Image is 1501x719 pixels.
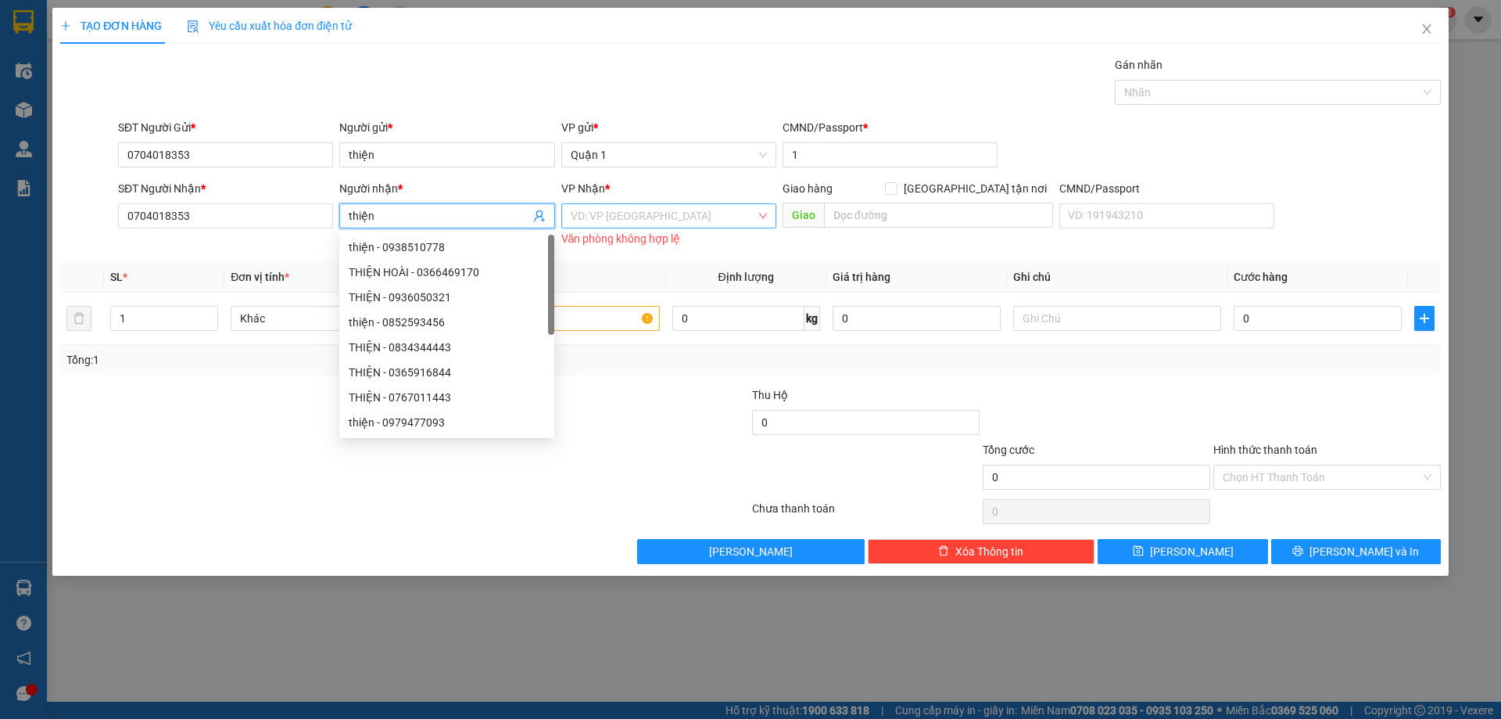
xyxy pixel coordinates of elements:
[1414,306,1435,331] button: plus
[349,314,545,331] div: thiện - 0852593456
[571,143,767,167] span: Quận 1
[1271,539,1441,564] button: printer[PERSON_NAME] và In
[339,410,554,435] div: thiện - 0979477093
[231,271,289,283] span: Đơn vị tính
[1420,23,1433,35] span: close
[783,182,833,195] span: Giao hàng
[339,385,554,410] div: THIỆN - 0767011443
[451,306,659,331] input: VD: Bàn, Ghế
[349,414,545,431] div: thiện - 0979477093
[339,310,554,335] div: thiện - 0852593456
[750,500,981,527] div: Chưa thanh toán
[804,306,820,331] span: kg
[339,235,554,260] div: thiện - 0938510778
[533,210,546,222] span: user-add
[349,289,545,306] div: THIỆN - 0936050321
[1150,543,1234,560] span: [PERSON_NAME]
[118,180,333,197] div: SĐT Người Nhận
[955,543,1023,560] span: Xóa Thông tin
[1115,59,1162,71] label: Gán nhãn
[339,180,554,197] div: Người nhận
[938,545,949,558] span: delete
[637,539,865,564] button: [PERSON_NAME]
[118,119,333,136] div: SĐT Người Gửi
[1213,444,1317,456] label: Hình thức thanh toán
[561,119,776,136] div: VP gửi
[718,271,774,283] span: Định lượng
[110,271,123,283] span: SL
[349,389,545,406] div: THIỆN - 0767011443
[339,285,554,310] div: THIỆN - 0936050321
[561,230,776,248] div: Văn phòng không hợp lệ
[1059,180,1274,197] div: CMND/Passport
[783,203,824,228] span: Giao
[824,203,1053,228] input: Dọc đường
[1292,545,1303,558] span: printer
[66,306,91,331] button: delete
[752,389,788,401] span: Thu Hộ
[983,444,1034,456] span: Tổng cước
[1234,271,1288,283] span: Cước hàng
[60,20,162,32] span: TẠO ĐƠN HÀNG
[1309,543,1419,560] span: [PERSON_NAME] và In
[187,20,199,33] img: icon
[1405,8,1449,52] button: Close
[1133,545,1144,558] span: save
[709,543,793,560] span: [PERSON_NAME]
[349,239,545,256] div: thiện - 0938510778
[833,271,890,283] span: Giá trị hàng
[868,539,1095,564] button: deleteXóa Thông tin
[66,351,579,368] div: Tổng: 1
[833,306,1001,331] input: 0
[339,119,554,136] div: Người gửi
[1415,312,1434,325] span: plus
[339,335,554,360] div: THIỆN - 0834344443
[349,339,545,356] div: THIỆN - 0834344443
[60,20,71,31] span: plus
[349,364,545,381] div: THIỆN - 0365916844
[897,180,1053,197] span: [GEOGRAPHIC_DATA] tận nơi
[783,119,998,136] div: CMND/Passport
[187,20,352,32] span: Yêu cầu xuất hóa đơn điện tử
[1013,306,1221,331] input: Ghi Chú
[561,182,605,195] span: VP Nhận
[349,264,545,281] div: THIỆN HOÀI - 0366469170
[339,360,554,385] div: THIỆN - 0365916844
[1007,262,1227,293] th: Ghi chú
[240,307,429,330] span: Khác
[339,260,554,285] div: THIỆN HOÀI - 0366469170
[1098,539,1267,564] button: save[PERSON_NAME]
